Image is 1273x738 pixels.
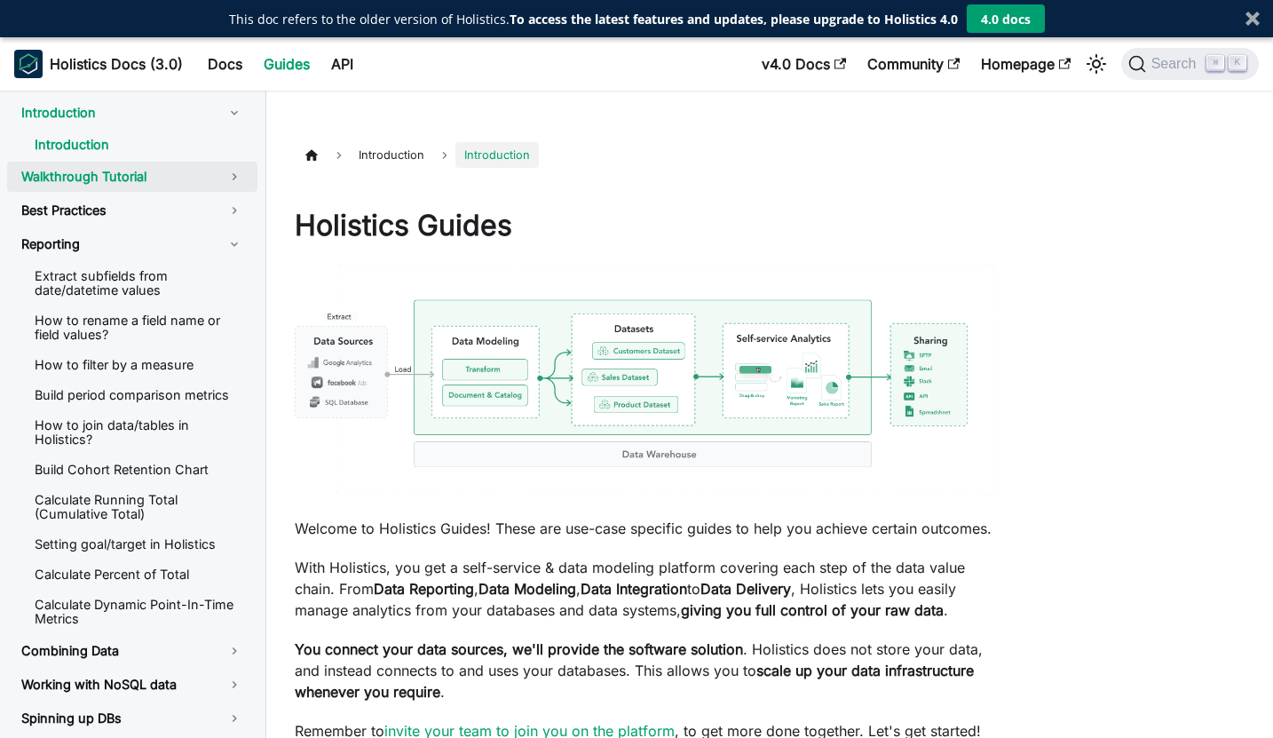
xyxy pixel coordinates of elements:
h1: Holistics Guides [295,208,993,243]
kbd: ⌘ [1206,55,1224,71]
strong: Data Integration [581,580,687,598]
a: Reporting [7,229,257,259]
b: Holistics Docs (3.0) [50,53,183,75]
a: Introduction [20,131,257,158]
p: This doc refers to the older version of Holistics. [229,10,958,28]
strong: To access the latest features and updates, please upgrade to Holistics 4.0 [510,11,958,28]
strong: Data Reporting [374,580,474,598]
a: Homepage [970,50,1081,78]
span: Introduction [350,142,433,168]
strong: giving you full control of your raw data [681,601,944,619]
button: 4.0 docs [967,4,1045,33]
a: Home page [295,142,328,168]
kbd: K [1229,55,1246,71]
a: Spinning up DBs [7,703,257,734]
a: Guides [253,50,320,78]
a: Calculate Running Total (Cumulative Total) [20,487,257,528]
a: Community [857,50,970,78]
a: HolisticsHolistics Docs (3.0) [14,50,183,78]
a: How to rename a field name or field values? [20,307,257,348]
strong: You connect your data sources, we'll provide the software solution [295,640,743,658]
a: Build Cohort Retention Chart [20,456,257,483]
button: Search [1121,48,1259,80]
span: Search [1146,56,1207,72]
a: Walkthrough Tutorial [7,162,257,192]
a: How to join data/tables in Holistics? [20,412,257,453]
div: This doc refers to the older version of Holistics.To access the latest features and updates, plea... [229,10,958,28]
span: Introduction [455,142,539,168]
a: Docs [197,50,253,78]
a: v4.0 Docs [751,50,857,78]
strong: scale up your data infrastructure whenever you require [295,662,974,701]
a: Extract subfields from date/datetime values [20,263,257,304]
a: Working with NoSQL data [7,670,257,700]
a: How to filter by a measure [20,352,257,378]
a: Setting goal/target in Holistics [20,531,257,558]
p: With Holistics, you get a self-service & data modeling platform covering each step of the data va... [295,557,993,621]
a: Combining Data [7,636,257,666]
a: Calculate Dynamic Point-In-Time Metrics [20,591,257,632]
a: Best Practices [7,195,257,226]
a: Calculate Percent of Total [20,561,257,588]
p: Welcome to Holistics Guides! These are use-case specific guides to help you achieve certain outco... [295,518,993,539]
a: Build period comparison metrics [20,382,257,409]
p: . Holistics does not store your data, and instead connects to and uses your databases. This allow... [295,639,993,702]
strong: Data Delivery [700,580,791,598]
a: Introduction [7,98,257,128]
a: API [320,50,364,78]
img: Holistics [14,50,43,78]
nav: Breadcrumbs [295,142,993,168]
img: Group_1722_exysih.png [295,266,993,495]
button: Switch between dark and light mode (currently light mode) [1082,50,1111,78]
strong: Data Modeling [478,580,576,598]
